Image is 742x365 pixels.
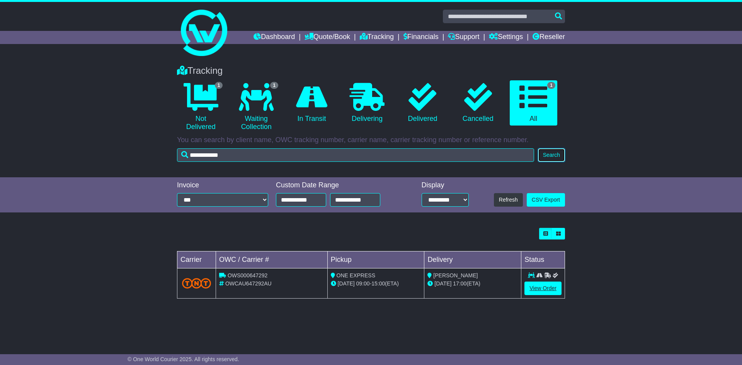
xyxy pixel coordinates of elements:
a: In Transit [288,80,335,126]
div: Custom Date Range [276,181,400,190]
a: Reseller [533,31,565,44]
td: Delivery [424,251,521,268]
div: Invoice [177,181,268,190]
p: You can search by client name, OWC tracking number, carrier name, carrier tracking number or refe... [177,136,565,144]
a: Delivering [343,80,391,126]
span: 1 [215,82,223,89]
a: Quote/Book [305,31,350,44]
a: Support [448,31,479,44]
span: OWS000647292 [228,272,268,278]
div: Display [422,181,469,190]
span: 15:00 [371,280,385,287]
td: Pickup [327,251,424,268]
button: Refresh [494,193,523,207]
span: ONE EXPRESS [337,272,375,278]
span: 1 [270,82,278,89]
a: CSV Export [527,193,565,207]
a: Tracking [360,31,394,44]
td: Carrier [177,251,216,268]
a: Settings [489,31,523,44]
span: [PERSON_NAME] [433,272,478,278]
span: 1 [547,82,555,89]
img: TNT_Domestic.png [182,278,211,289]
a: Delivered [399,80,446,126]
span: OWCAU647292AU [225,280,272,287]
a: 1 Not Delivered [177,80,225,134]
span: 09:00 [356,280,370,287]
a: Financials [403,31,439,44]
a: Dashboard [254,31,295,44]
span: 17:00 [453,280,466,287]
div: (ETA) [427,280,518,288]
span: [DATE] [434,280,451,287]
td: OWC / Carrier # [216,251,328,268]
a: 1 All [510,80,557,126]
div: - (ETA) [331,280,421,288]
span: [DATE] [338,280,355,287]
div: Tracking [173,65,569,76]
a: View Order [524,282,562,295]
button: Search [538,148,565,162]
span: © One World Courier 2025. All rights reserved. [128,356,239,362]
td: Status [521,251,565,268]
a: Cancelled [454,80,502,126]
a: 1 Waiting Collection [232,80,280,134]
